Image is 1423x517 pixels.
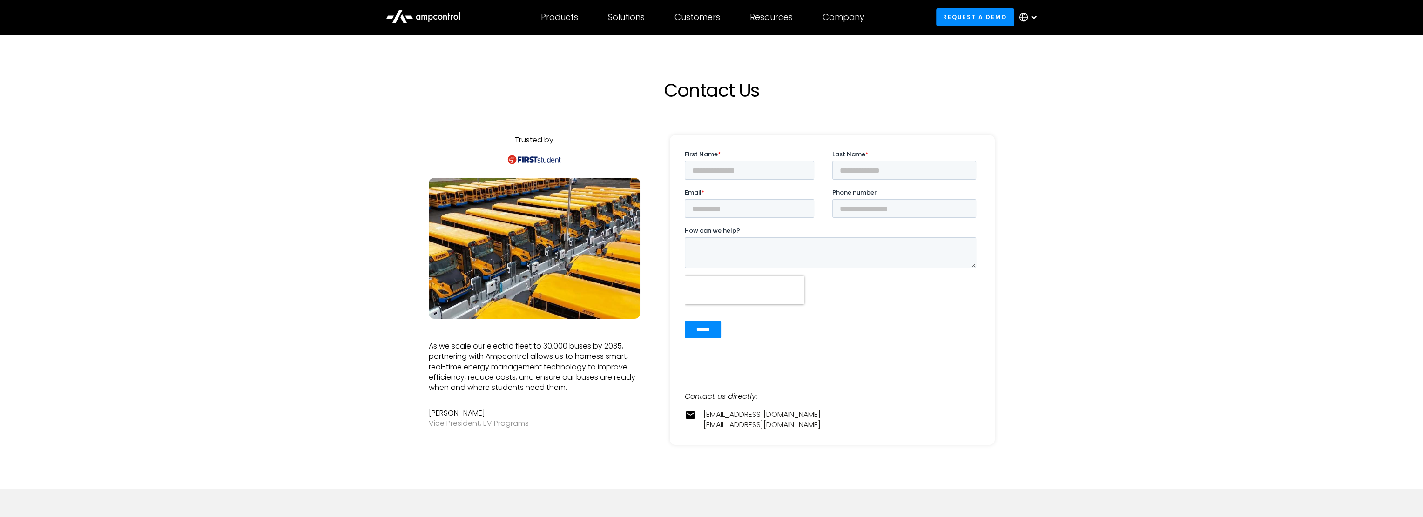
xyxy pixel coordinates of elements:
div: Company [823,12,864,22]
div: Contact us directly: [685,391,980,402]
a: [EMAIL_ADDRESS][DOMAIN_NAME] [703,410,821,420]
iframe: Form 0 [685,150,980,354]
h1: Contact Us [507,79,917,101]
a: Request a demo [936,8,1014,26]
div: Resources [750,12,793,22]
div: Products [541,12,578,22]
div: Solutions [608,12,645,22]
a: [EMAIL_ADDRESS][DOMAIN_NAME] [703,420,821,430]
div: Customers [674,12,720,22]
